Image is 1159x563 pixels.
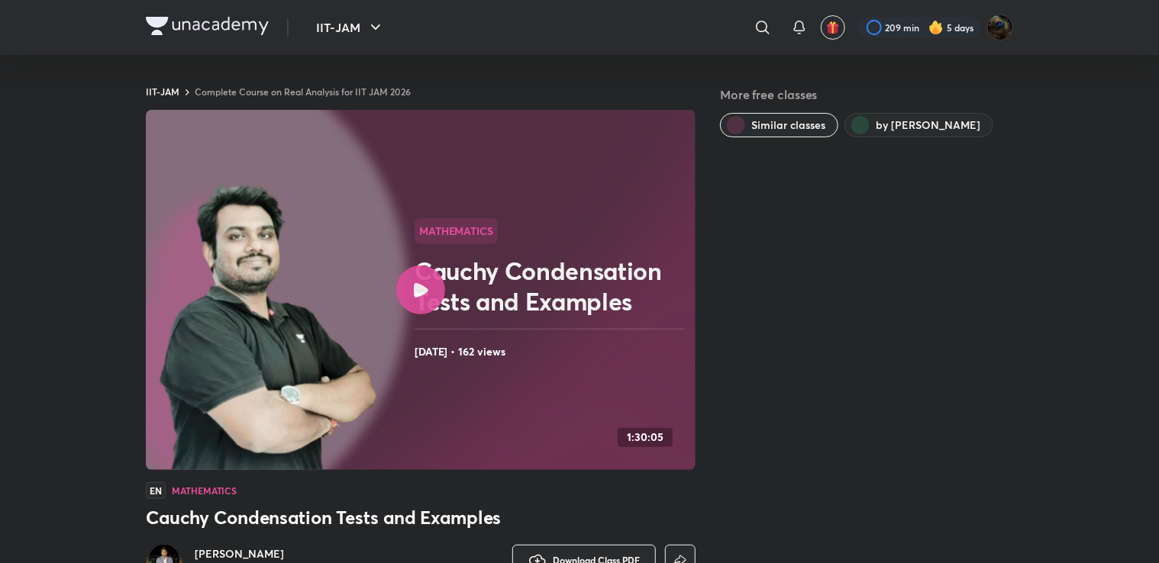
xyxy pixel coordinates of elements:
button: Similar classes [720,113,838,137]
a: Company Logo [146,17,269,39]
h4: [DATE] • 162 views [415,342,689,362]
h5: More free classes [720,85,1013,104]
h3: Cauchy Condensation Tests and Examples [146,505,696,529]
img: streak [928,20,944,35]
img: Shubham Deshmukh [987,14,1013,40]
span: by Sagar Surya [876,117,980,133]
a: Complete Course on Real Analysis for IIT JAM 2026 [195,85,411,98]
a: [PERSON_NAME] [195,546,311,561]
button: by Sagar Surya [844,113,993,137]
img: Company Logo [146,17,269,35]
a: IIT-JAM [146,85,179,98]
button: avatar [821,15,845,40]
button: IIT-JAM [307,12,394,43]
h4: Mathematics [172,486,237,495]
span: Similar classes [751,117,825,133]
span: EN [146,482,166,499]
img: avatar [826,21,840,34]
h4: 1:30:05 [627,431,663,444]
h2: Cauchy Condensation Tests and Examples [415,256,689,317]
